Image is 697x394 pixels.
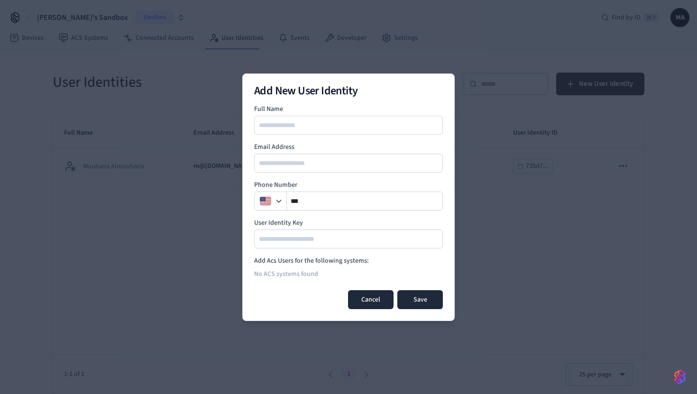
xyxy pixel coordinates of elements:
label: Phone Number [254,180,443,190]
label: User Identity Key [254,218,443,228]
label: Full Name [254,104,443,114]
div: No ACS systems found [254,266,443,283]
h4: Add Acs Users for the following systems: [254,256,443,266]
button: Cancel [348,290,394,309]
button: Save [397,290,443,309]
label: Email Address [254,142,443,152]
img: SeamLogoGradient.69752ec5.svg [674,369,686,385]
h2: Add New User Identity [254,85,443,97]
